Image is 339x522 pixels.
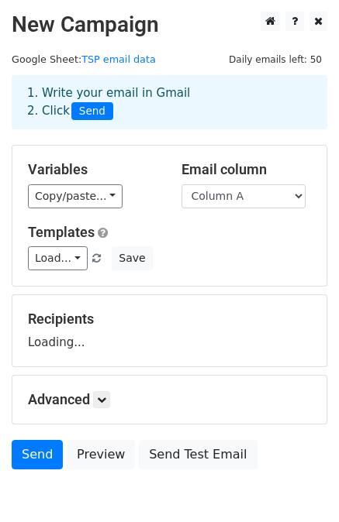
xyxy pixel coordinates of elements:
span: Daily emails left: 50 [223,51,327,68]
span: Send [71,102,113,121]
a: Templates [28,224,95,240]
h5: Advanced [28,391,311,408]
a: Preview [67,440,135,469]
a: TSP email data [81,53,156,65]
a: Send [12,440,63,469]
div: 1. Write your email in Gmail 2. Click [16,84,323,120]
h2: New Campaign [12,12,327,38]
a: Send Test Email [139,440,257,469]
div: Loading... [28,311,311,351]
small: Google Sheet: [12,53,156,65]
a: Copy/paste... [28,184,123,208]
h5: Email column [182,161,312,178]
a: Load... [28,246,88,270]
a: Daily emails left: 50 [223,53,327,65]
h5: Recipients [28,311,311,328]
button: Save [112,246,152,270]
h5: Variables [28,161,158,178]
